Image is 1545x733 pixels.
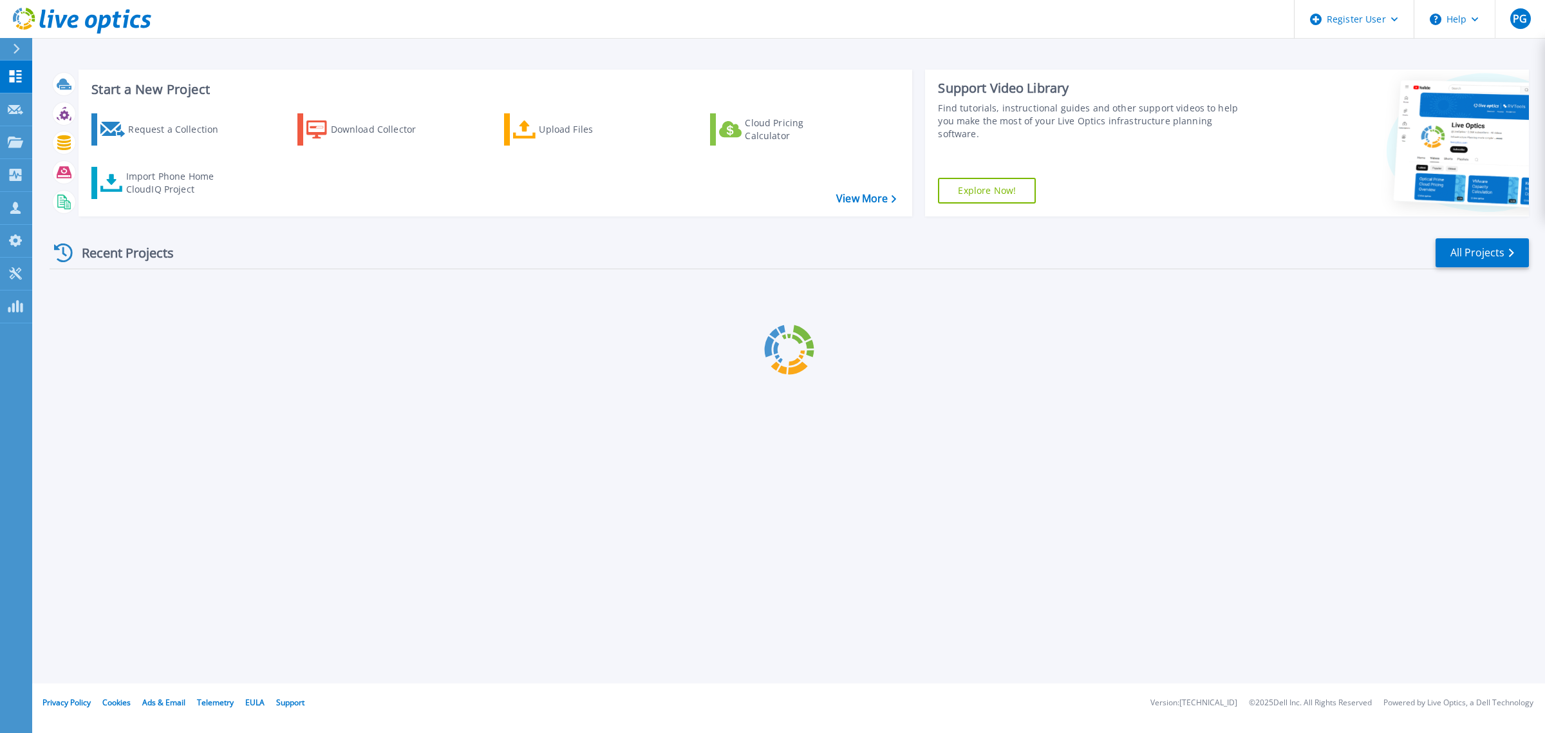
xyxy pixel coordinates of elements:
a: Support [276,697,304,708]
li: Version: [TECHNICAL_ID] [1150,699,1237,707]
li: © 2025 Dell Inc. All Rights Reserved [1249,699,1372,707]
a: Explore Now! [938,178,1036,204]
a: Request a Collection [91,113,235,146]
a: Telemetry [197,697,234,708]
a: EULA [245,697,265,708]
a: View More [836,193,896,205]
li: Powered by Live Optics, a Dell Technology [1383,699,1533,707]
h3: Start a New Project [91,82,896,97]
div: Recent Projects [50,237,191,269]
div: Cloud Pricing Calculator [745,117,848,142]
a: Download Collector [297,113,441,146]
a: Privacy Policy [42,697,91,708]
a: All Projects [1436,238,1529,267]
div: Request a Collection [128,117,231,142]
a: Ads & Email [142,697,185,708]
a: Upload Files [504,113,648,146]
div: Download Collector [331,117,434,142]
div: Support Video Library [938,80,1249,97]
div: Import Phone Home CloudIQ Project [126,170,227,196]
div: Find tutorials, instructional guides and other support videos to help you make the most of your L... [938,102,1249,140]
a: Cookies [102,697,131,708]
span: PG [1513,14,1527,24]
div: Upload Files [539,117,642,142]
a: Cloud Pricing Calculator [710,113,854,146]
